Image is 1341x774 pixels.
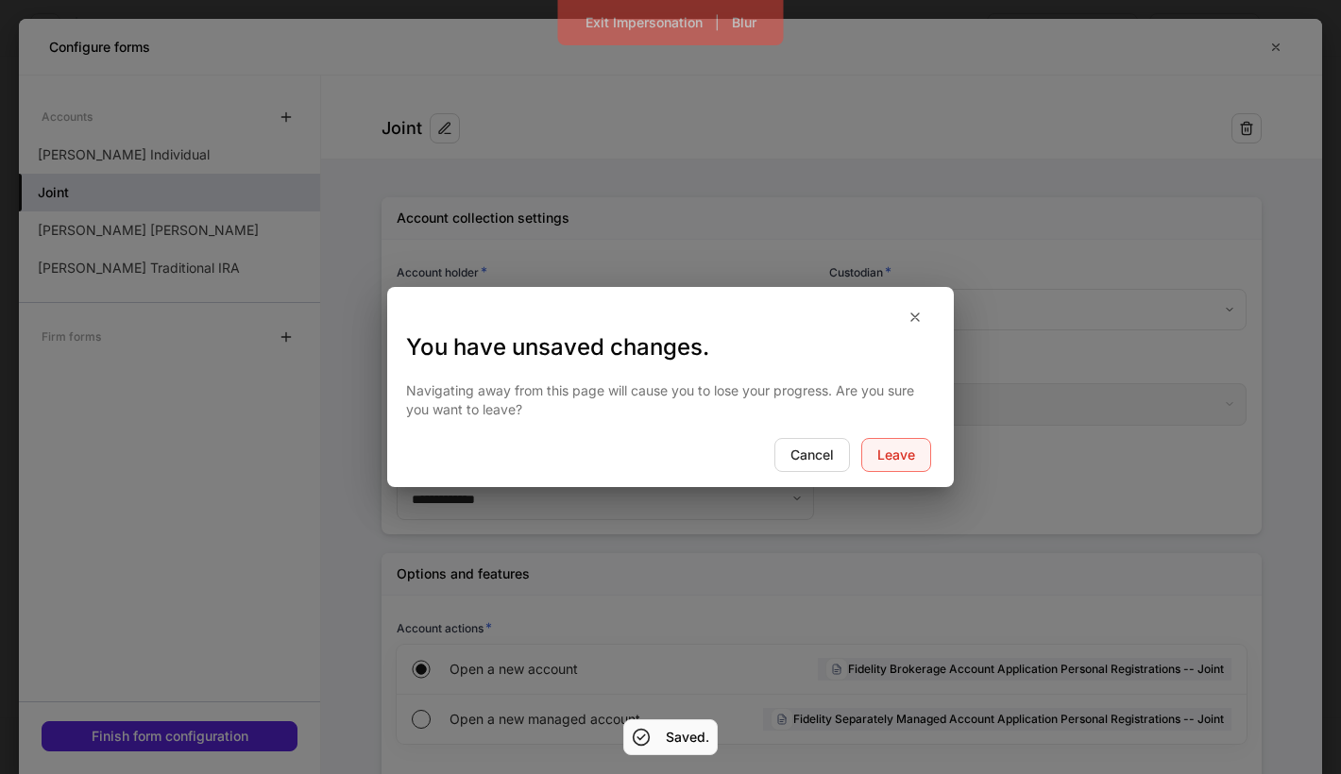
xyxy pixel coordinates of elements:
h3: You have unsaved changes. [406,332,935,362]
div: Blur [732,16,756,29]
div: Cancel [790,448,834,462]
h5: Saved. [666,728,709,747]
div: Leave [877,448,915,462]
button: Cancel [774,438,850,472]
p: Navigating away from this page will cause you to lose your progress. Are you sure you want to leave? [406,381,935,419]
button: Leave [861,438,931,472]
div: Exit Impersonation [586,16,703,29]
